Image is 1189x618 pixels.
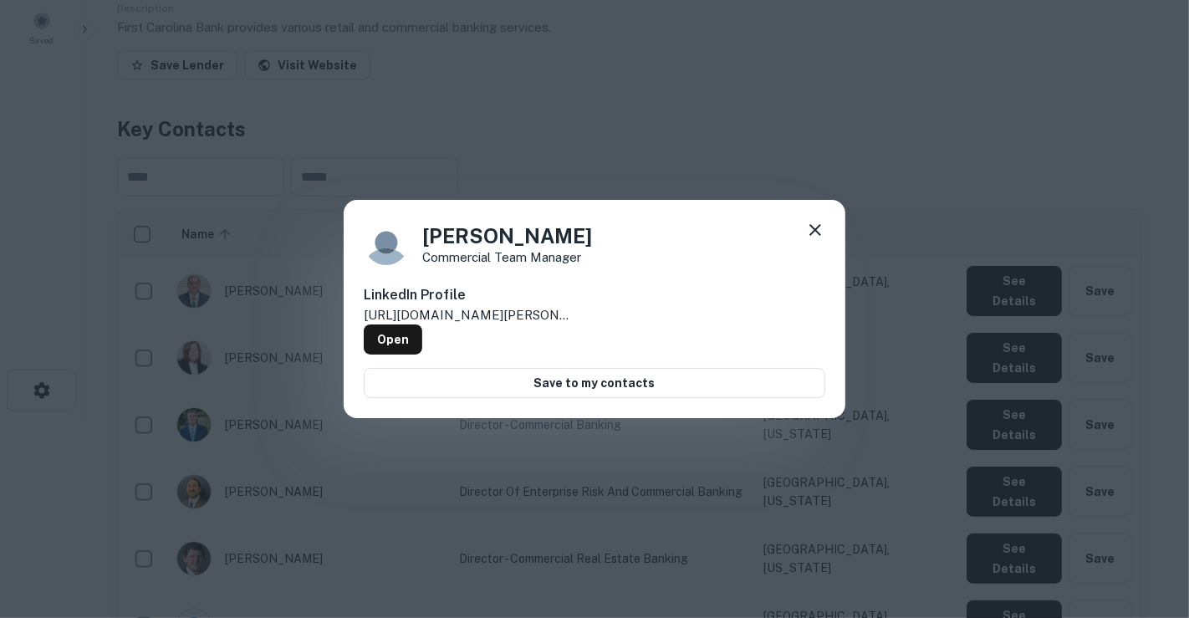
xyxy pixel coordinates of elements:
h4: [PERSON_NAME] [422,221,592,251]
button: Save to my contacts [364,368,825,398]
iframe: Chat Widget [1105,484,1189,564]
p: [URL][DOMAIN_NAME][PERSON_NAME] [364,305,573,325]
img: 9c8pery4andzj6ohjkjp54ma2 [364,220,409,265]
h6: LinkedIn Profile [364,285,825,305]
p: Commercial Team Manager [422,251,592,263]
a: Open [364,324,422,355]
